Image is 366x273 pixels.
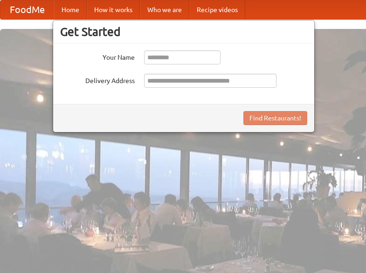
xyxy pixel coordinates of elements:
[60,74,135,85] label: Delivery Address
[60,50,135,62] label: Your Name
[54,0,87,19] a: Home
[87,0,140,19] a: How it works
[189,0,245,19] a: Recipe videos
[60,25,307,39] h3: Get Started
[140,0,189,19] a: Who we are
[0,0,54,19] a: FoodMe
[243,111,307,125] button: Find Restaurants!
